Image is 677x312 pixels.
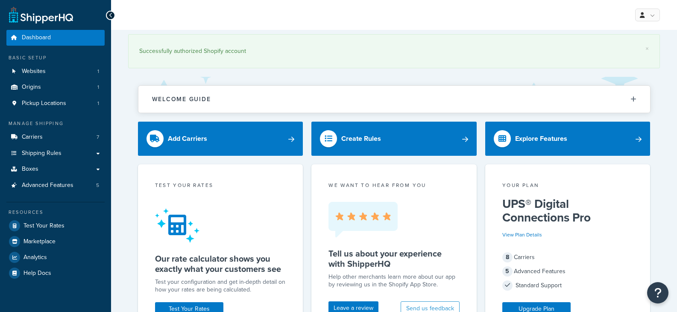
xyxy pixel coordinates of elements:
[22,134,43,141] span: Carriers
[502,231,542,239] a: View Plan Details
[22,34,51,41] span: Dashboard
[485,122,651,156] a: Explore Features
[6,146,105,161] a: Shipping Rules
[155,181,286,191] div: Test your rates
[138,122,303,156] a: Add Carriers
[502,197,633,225] h5: UPS® Digital Connections Pro
[22,100,66,107] span: Pickup Locations
[168,133,207,145] div: Add Carriers
[6,234,105,249] a: Marketplace
[23,270,51,277] span: Help Docs
[22,150,62,157] span: Shipping Rules
[23,238,56,245] span: Marketplace
[502,181,633,191] div: Your Plan
[502,251,633,263] div: Carriers
[6,129,105,145] li: Carriers
[6,129,105,145] a: Carriers7
[96,182,99,189] span: 5
[502,280,633,292] div: Standard Support
[6,79,105,95] li: Origins
[97,68,99,75] span: 1
[22,182,73,189] span: Advanced Features
[6,120,105,127] div: Manage Shipping
[502,265,633,277] div: Advanced Features
[6,209,105,216] div: Resources
[6,178,105,193] a: Advanced Features5
[22,84,41,91] span: Origins
[155,278,286,294] div: Test your configuration and get in-depth detail on how your rates are being calculated.
[6,96,105,111] a: Pickup Locations1
[97,84,99,91] span: 1
[22,166,38,173] span: Boxes
[341,133,381,145] div: Create Rules
[647,282,668,303] button: Open Resource Center
[6,54,105,61] div: Basic Setup
[6,79,105,95] a: Origins1
[328,181,460,189] p: we want to hear from you
[152,96,211,102] h2: Welcome Guide
[6,64,105,79] a: Websites1
[311,122,477,156] a: Create Rules
[139,45,649,57] div: Successfully authorized Shopify account
[155,254,286,274] h5: Our rate calculator shows you exactly what your customers see
[23,254,47,261] span: Analytics
[6,178,105,193] li: Advanced Features
[6,218,105,233] a: Test Your Rates
[6,250,105,265] a: Analytics
[502,266,513,277] span: 5
[6,64,105,79] li: Websites
[328,248,460,269] h5: Tell us about your experience with ShipperHQ
[97,134,99,141] span: 7
[6,96,105,111] li: Pickup Locations
[502,252,513,262] span: 8
[645,45,649,52] a: ×
[23,222,64,230] span: Test Your Rates
[328,273,460,289] p: Help other merchants learn more about our app by reviewing us in the Shopify App Store.
[6,265,105,281] a: Help Docs
[6,30,105,46] a: Dashboard
[515,133,567,145] div: Explore Features
[138,86,650,113] button: Welcome Guide
[22,68,46,75] span: Websites
[97,100,99,107] span: 1
[6,161,105,177] a: Boxes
